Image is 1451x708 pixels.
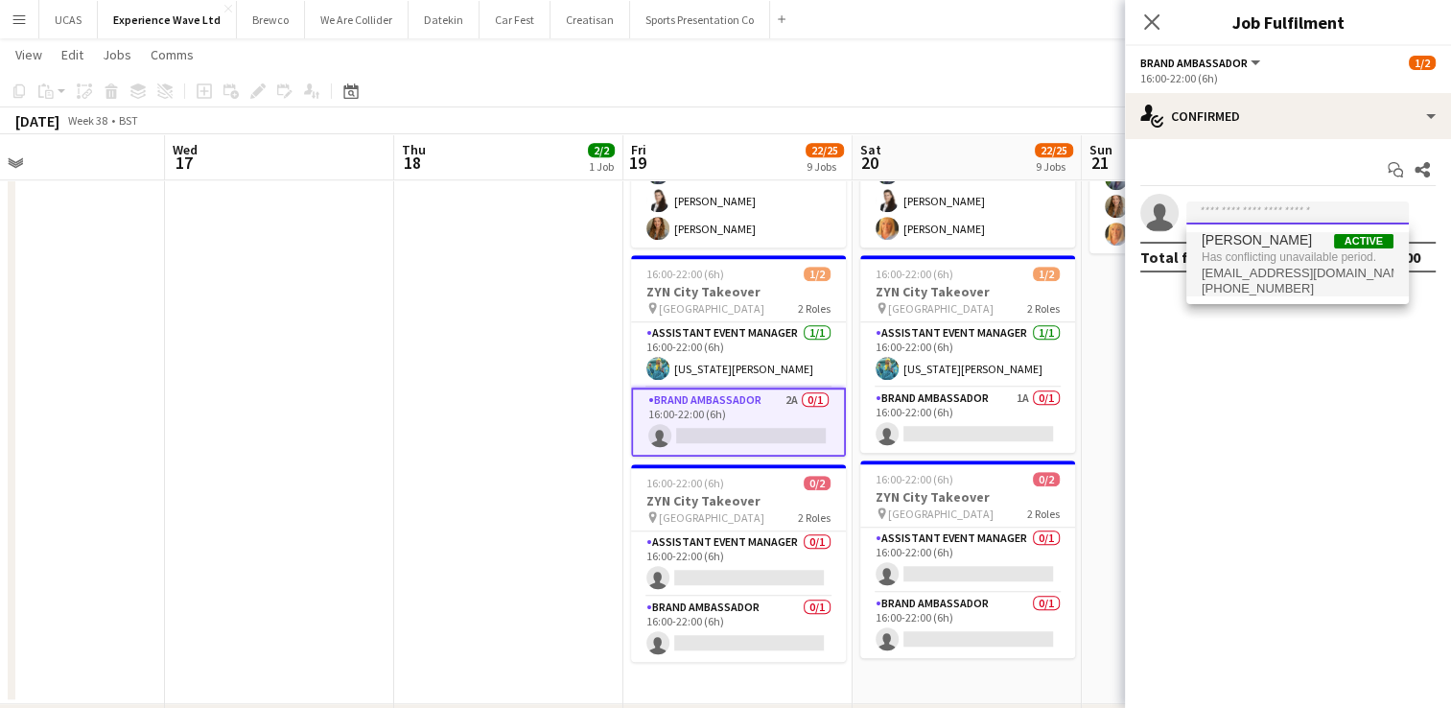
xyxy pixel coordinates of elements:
[1089,141,1112,158] span: Sun
[15,46,42,63] span: View
[876,267,953,281] span: 16:00-22:00 (6h)
[305,1,409,38] button: We Are Collider
[63,113,111,128] span: Week 38
[857,152,881,174] span: 20
[860,322,1075,388] app-card-role: Assistant Event Manager1/116:00-22:00 (6h)[US_STATE][PERSON_NAME]
[860,127,1075,248] app-card-role: Brand Ambassador3/309:30-17:30 (8h)[PERSON_NAME][PERSON_NAME][PERSON_NAME]
[480,1,550,38] button: Car Fest
[876,472,953,486] span: 16:00-22:00 (6h)
[98,1,237,38] button: Experience Wave Ltd
[39,1,98,38] button: UCAS
[143,42,201,67] a: Comms
[550,1,630,38] button: Creatisan
[151,46,194,63] span: Comms
[631,322,846,388] app-card-role: Assistant Event Manager1/116:00-22:00 (6h)[US_STATE][PERSON_NAME]
[1202,266,1393,281] span: blackswann.bookings@gmail.com
[1202,248,1393,266] span: Has conflicting unavailable period.
[631,255,846,457] app-job-card: 16:00-22:00 (6h)1/2ZYN City Takeover [GEOGRAPHIC_DATA]2 RolesAssistant Event Manager1/116:00-22:0...
[860,388,1075,453] app-card-role: Brand Ambassador1A0/116:00-22:00 (6h)
[1033,267,1060,281] span: 1/2
[1027,507,1060,521] span: 2 Roles
[659,301,764,316] span: [GEOGRAPHIC_DATA]
[860,283,1075,300] h3: ZYN City Takeover
[237,1,305,38] button: Brewco
[1202,232,1312,248] span: Liene Gulbe
[804,476,831,490] span: 0/2
[860,593,1075,658] app-card-role: Brand Ambassador0/116:00-22:00 (6h)
[588,143,615,157] span: 2/2
[1140,56,1248,70] span: Brand Ambassador
[628,152,646,174] span: 19
[888,301,994,316] span: [GEOGRAPHIC_DATA]
[1033,472,1060,486] span: 0/2
[1087,152,1112,174] span: 21
[1027,301,1060,316] span: 2 Roles
[630,1,770,38] button: Sports Presentation Co
[1125,10,1451,35] h3: Job Fulfilment
[54,42,91,67] a: Edit
[1140,71,1436,85] div: 16:00-22:00 (6h)
[1036,159,1072,174] div: 9 Jobs
[1035,143,1073,157] span: 22/25
[631,127,846,248] app-card-role: Brand Ambassador3/309:30-17:30 (8h)[PERSON_NAME][PERSON_NAME][PERSON_NAME]
[1409,56,1436,70] span: 1/2
[798,301,831,316] span: 2 Roles
[860,255,1075,453] app-job-card: 16:00-22:00 (6h)1/2ZYN City Takeover [GEOGRAPHIC_DATA]2 RolesAssistant Event Manager1/116:00-22:0...
[646,476,724,490] span: 16:00-22:00 (6h)
[631,388,846,457] app-card-role: Brand Ambassador2A0/116:00-22:00 (6h)
[631,492,846,509] h3: ZYN City Takeover
[807,159,843,174] div: 9 Jobs
[170,152,198,174] span: 17
[631,531,846,597] app-card-role: Assistant Event Manager0/116:00-22:00 (6h)
[806,143,844,157] span: 22/25
[860,141,881,158] span: Sat
[804,267,831,281] span: 1/2
[860,488,1075,506] h3: ZYN City Takeover
[1140,248,1205,267] div: Total fee
[1202,281,1393,296] span: +447828150001
[103,46,131,63] span: Jobs
[1140,56,1263,70] button: Brand Ambassador
[888,507,994,521] span: [GEOGRAPHIC_DATA]
[1089,132,1304,253] app-card-role: Brand Ambassador3/309:30-17:30 (8h)[PERSON_NAME][PERSON_NAME][PERSON_NAME]
[1334,234,1393,248] span: Active
[8,42,50,67] a: View
[631,283,846,300] h3: ZYN City Takeover
[798,510,831,525] span: 2 Roles
[399,152,426,174] span: 18
[409,1,480,38] button: Datekin
[631,597,846,662] app-card-role: Brand Ambassador0/116:00-22:00 (6h)
[61,46,83,63] span: Edit
[15,111,59,130] div: [DATE]
[173,141,198,158] span: Wed
[589,159,614,174] div: 1 Job
[402,141,426,158] span: Thu
[1125,93,1451,139] div: Confirmed
[631,141,646,158] span: Fri
[646,267,724,281] span: 16:00-22:00 (6h)
[631,464,846,662] app-job-card: 16:00-22:00 (6h)0/2ZYN City Takeover [GEOGRAPHIC_DATA]2 RolesAssistant Event Manager0/116:00-22:0...
[119,113,138,128] div: BST
[659,510,764,525] span: [GEOGRAPHIC_DATA]
[95,42,139,67] a: Jobs
[860,528,1075,593] app-card-role: Assistant Event Manager0/116:00-22:00 (6h)
[860,460,1075,658] app-job-card: 16:00-22:00 (6h)0/2ZYN City Takeover [GEOGRAPHIC_DATA]2 RolesAssistant Event Manager0/116:00-22:0...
